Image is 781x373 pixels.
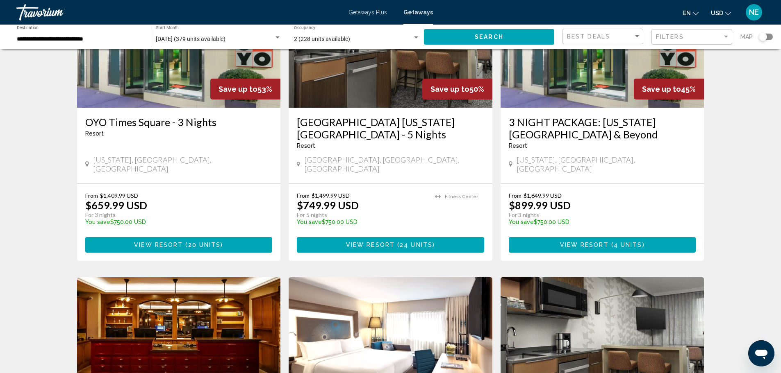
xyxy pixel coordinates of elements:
[294,36,350,42] span: 2 (228 units available)
[85,116,273,128] a: OYO Times Square - 3 Nights
[297,192,310,199] span: From
[711,10,723,16] span: USD
[85,192,98,199] span: From
[85,219,110,225] span: You save
[395,242,435,249] span: ( )
[85,237,273,252] button: View Resort(20 units)
[509,116,696,140] a: 3 NIGHT PACKAGE: [US_STATE][GEOGRAPHIC_DATA] & Beyond
[509,142,527,149] span: Resort
[524,192,562,199] span: $1,649.99 USD
[651,29,732,45] button: Filter
[475,34,503,41] span: Search
[748,340,774,366] iframe: Button to launch messaging window
[85,211,264,219] p: For 3 nights
[85,219,264,225] p: $750.00 USD
[509,219,688,225] p: $750.00 USD
[304,155,484,173] span: [GEOGRAPHIC_DATA], [GEOGRAPHIC_DATA], [GEOGRAPHIC_DATA]
[683,7,699,19] button: Change language
[134,242,183,249] span: View Resort
[509,237,696,252] button: View Resort(4 units)
[743,4,765,21] button: User Menu
[711,7,731,19] button: Change currency
[683,10,691,16] span: en
[567,33,641,40] mat-select: Sort by
[509,199,571,211] p: $899.99 USD
[656,34,684,40] span: Filters
[85,199,147,211] p: $659.99 USD
[634,79,704,99] div: 45%
[430,85,469,93] span: Save up to
[210,79,280,99] div: 53%
[403,9,433,16] a: Getaways
[400,242,433,249] span: 24 units
[156,36,225,42] span: [DATE] (379 units available)
[93,155,272,173] span: [US_STATE], [GEOGRAPHIC_DATA], [GEOGRAPHIC_DATA]
[297,199,359,211] p: $749.99 USD
[297,211,427,219] p: For 5 nights
[85,130,104,137] span: Resort
[445,194,478,199] span: Fitness Center
[297,237,484,252] button: View Resort(24 units)
[567,33,610,40] span: Best Deals
[188,242,221,249] span: 20 units
[348,9,387,16] a: Getaways Plus
[346,242,395,249] span: View Resort
[297,116,484,140] a: [GEOGRAPHIC_DATA] [US_STATE] [GEOGRAPHIC_DATA] - 5 Nights
[297,219,427,225] p: $750.00 USD
[509,192,521,199] span: From
[424,29,554,44] button: Search
[609,242,645,249] span: ( )
[422,79,492,99] div: 50%
[183,242,223,249] span: ( )
[614,242,642,249] span: 4 units
[297,219,322,225] span: You save
[297,142,315,149] span: Resort
[517,155,696,173] span: [US_STATE], [GEOGRAPHIC_DATA], [GEOGRAPHIC_DATA]
[16,4,340,20] a: Travorium
[100,192,138,199] span: $1,409.99 USD
[740,31,753,43] span: Map
[509,211,688,219] p: For 3 nights
[642,85,681,93] span: Save up to
[219,85,257,93] span: Save up to
[560,242,609,249] span: View Resort
[312,192,350,199] span: $1,499.99 USD
[749,8,759,16] span: NE
[509,219,534,225] span: You save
